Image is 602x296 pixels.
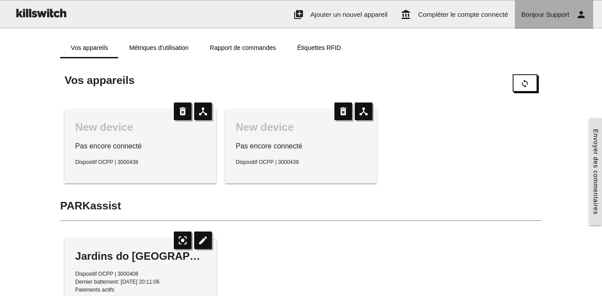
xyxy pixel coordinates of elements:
div: New device [75,120,206,134]
a: Étiquettes RFID [287,37,352,58]
span: Vos appareils [65,74,134,86]
p: Pas encore connecté [236,141,366,152]
i: center_focus_strong [174,231,192,249]
i: device_hub [194,102,212,120]
a: Vos appareils [60,37,119,58]
i: account_balance [401,0,411,29]
i: delete_forever [174,102,192,120]
span: Dispositif OCPP | 3000408 [75,271,138,277]
i: sync [521,75,529,92]
i: add_to_photos [293,0,304,29]
i: person [576,0,587,29]
span: Support [546,11,569,18]
a: Rapport de commandes [199,37,286,58]
img: ks-logo-black-160-b.png [13,0,68,25]
span: Dispositif OCPP | 3000439 [236,159,299,165]
a: Métriques d'utilisation [119,37,199,58]
span: PARKassist [60,200,121,212]
span: Ajouter un nouvel appareil [311,11,387,18]
div: New device [236,120,366,134]
span: Dernier battement: [DATE] 20:11:06 [75,279,160,285]
span: Paiements actifs [75,287,114,293]
i: device_hub [355,102,372,120]
div: Jardins do [GEOGRAPHIC_DATA] [75,249,206,263]
i: delete_forever [334,102,352,120]
i: edit [194,231,212,249]
span: Dispositif OCPP | 3000438 [75,159,138,165]
span: Compléter le compte connecté [418,11,508,18]
a: Envoyer des commentaires [589,118,602,225]
span: Bonjour [521,11,544,18]
button: sync [513,74,537,92]
p: Pas encore connecté [75,141,206,152]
